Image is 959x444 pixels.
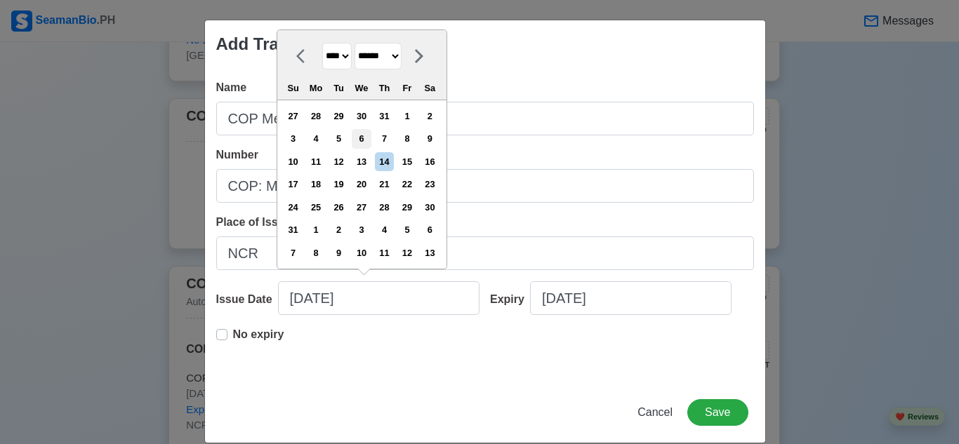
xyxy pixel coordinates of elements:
div: Choose Thursday, August 7th, 2025 [375,129,394,148]
div: Choose Tuesday, September 2nd, 2025 [329,220,348,239]
div: Choose Saturday, August 9th, 2025 [421,129,439,148]
div: Choose Tuesday, August 19th, 2025 [329,175,348,194]
div: Choose Wednesday, September 10th, 2025 [352,243,371,262]
div: Tu [329,79,348,97]
div: Choose Thursday, September 4th, 2025 [375,220,394,239]
div: Choose Wednesday, August 6th, 2025 [352,129,371,148]
div: Choose Saturday, September 13th, 2025 [421,243,439,262]
div: Choose Saturday, August 23rd, 2025 [421,175,439,194]
div: Choose Friday, August 22nd, 2025 [397,175,416,194]
div: Choose Wednesday, September 3rd, 2025 [352,220,371,239]
input: Ex: Cebu City [216,236,754,270]
input: Ex: COP1234567890W or NA [216,169,754,203]
div: Choose Monday, August 11th, 2025 [306,152,325,171]
span: Cancel [637,406,673,418]
input: Ex: COP Medical First Aid (VI/4) [216,102,754,135]
div: Choose Monday, September 1st, 2025 [306,220,325,239]
div: Choose Saturday, August 30th, 2025 [421,198,439,217]
div: Choose Thursday, August 21st, 2025 [375,175,394,194]
div: Choose Friday, September 12th, 2025 [397,243,416,262]
div: Choose Saturday, September 6th, 2025 [421,220,439,239]
div: Issue Date [216,291,278,308]
p: No expiry [233,326,284,343]
div: Choose Friday, September 5th, 2025 [397,220,416,239]
div: Choose Tuesday, September 9th, 2025 [329,243,348,262]
div: Choose Sunday, August 3rd, 2025 [284,129,303,148]
div: Add Training/Certificate [216,32,406,57]
div: Choose Monday, July 28th, 2025 [306,107,325,126]
button: Cancel [628,399,682,426]
div: Choose Friday, August 29th, 2025 [397,198,416,217]
div: month 2025-08 [282,105,442,264]
div: Choose Thursday, August 14th, 2025 [375,152,394,171]
div: Choose Tuesday, July 29th, 2025 [329,107,348,126]
div: Choose Thursday, July 31st, 2025 [375,107,394,126]
div: Choose Sunday, August 10th, 2025 [284,152,303,171]
div: Choose Friday, August 15th, 2025 [397,152,416,171]
div: Choose Sunday, August 24th, 2025 [284,198,303,217]
div: Choose Monday, August 4th, 2025 [306,129,325,148]
div: Choose Tuesday, August 26th, 2025 [329,198,348,217]
div: Choose Sunday, August 31st, 2025 [284,220,303,239]
div: Choose Saturday, August 16th, 2025 [421,152,439,171]
div: Choose Sunday, August 17th, 2025 [284,175,303,194]
div: Choose Wednesday, August 27th, 2025 [352,198,371,217]
div: Expiry [490,291,530,308]
div: Choose Monday, August 18th, 2025 [306,175,325,194]
div: Choose Wednesday, August 20th, 2025 [352,175,371,194]
div: Choose Tuesday, August 12th, 2025 [329,152,348,171]
span: Number [216,149,258,161]
div: Choose Thursday, August 28th, 2025 [375,198,394,217]
div: Mo [306,79,325,97]
div: Choose Tuesday, August 5th, 2025 [329,129,348,148]
div: Fr [397,79,416,97]
div: Su [284,79,303,97]
div: Choose Thursday, September 11th, 2025 [375,243,394,262]
span: Place of Issue [216,216,291,228]
div: Choose Friday, August 8th, 2025 [397,129,416,148]
div: Sa [421,79,439,97]
button: Save [687,399,748,426]
div: Choose Saturday, August 2nd, 2025 [421,107,439,126]
div: Choose Wednesday, August 13th, 2025 [352,152,371,171]
div: Choose Friday, August 1st, 2025 [397,107,416,126]
div: Choose Sunday, July 27th, 2025 [284,107,303,126]
span: Name [216,81,247,93]
div: Choose Sunday, September 7th, 2025 [284,243,303,262]
div: Th [375,79,394,97]
div: Choose Wednesday, July 30th, 2025 [352,107,371,126]
div: Choose Monday, August 25th, 2025 [306,198,325,217]
div: Choose Monday, September 8th, 2025 [306,243,325,262]
div: We [352,79,371,97]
